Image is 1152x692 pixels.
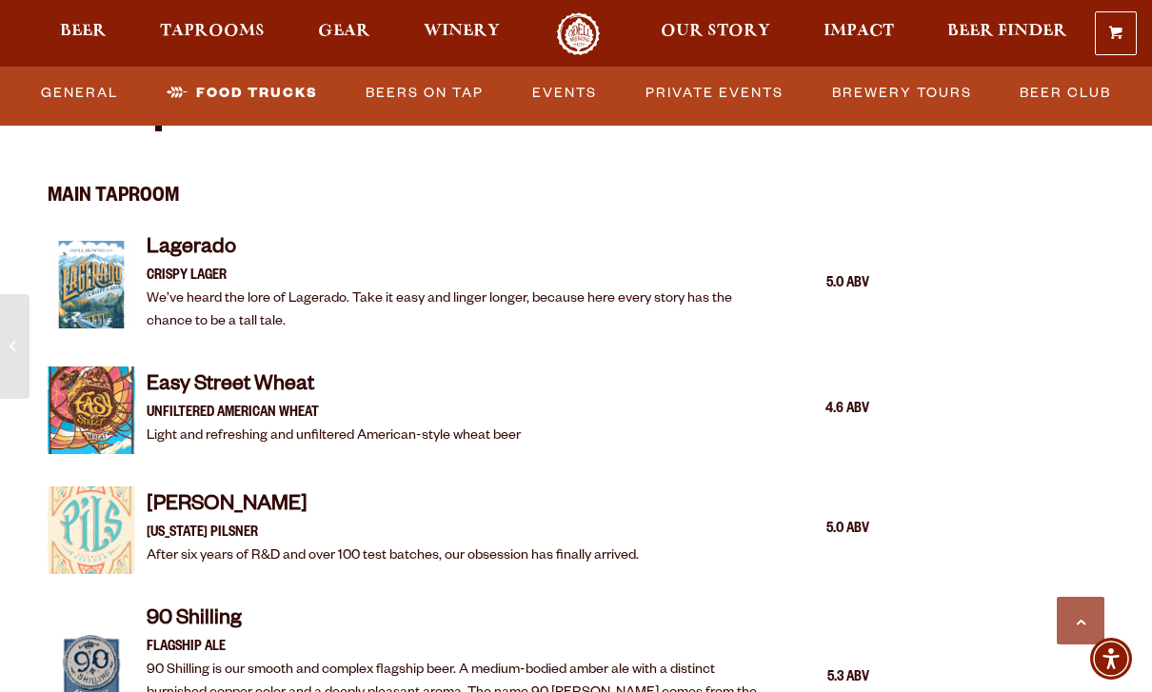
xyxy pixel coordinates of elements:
[811,12,906,55] a: Impact
[147,637,763,660] p: FLAGSHIP ALE
[424,24,500,39] span: Winery
[824,71,980,115] a: Brewery Tours
[648,12,783,55] a: Our Story
[525,71,605,115] a: Events
[147,545,639,568] p: After six years of R&D and over 100 test batches, our obsession has finally arrived.
[638,71,791,115] a: Private Events
[147,425,521,448] p: Light and refreshing and unfiltered American-style wheat beer
[947,24,1067,39] span: Beer Finder
[147,235,763,266] h4: Lagerado
[774,666,869,691] div: 5.3 ABV
[358,71,491,115] a: Beers on Tap
[147,288,763,334] p: We’ve heard the lore of Lagerado. Take it easy and linger longer, because here every story has th...
[147,372,521,403] h4: Easy Street Wheat
[48,12,119,55] a: Beer
[48,366,135,454] img: Item Thumbnail
[1012,71,1119,115] a: Beer Club
[147,606,763,637] h4: 90 Shilling
[60,24,107,39] span: Beer
[159,71,326,115] a: Food Trucks
[774,398,869,423] div: 4.6 ABV
[48,241,135,328] img: Item Thumbnail
[147,492,639,523] h4: [PERSON_NAME]
[661,24,770,39] span: Our Story
[318,24,370,39] span: Gear
[543,12,614,55] a: Odell Home
[1090,638,1132,680] div: Accessibility Menu
[935,12,1080,55] a: Beer Finder
[148,12,277,55] a: Taprooms
[824,24,894,39] span: Impact
[411,12,512,55] a: Winery
[147,266,763,288] p: CRISPY LAGER
[147,523,639,545] p: [US_STATE] PILSNER
[147,403,521,425] p: UNFILTERED AMERICAN WHEAT
[48,160,869,214] h3: Main Taproom
[33,71,126,115] a: General
[1057,597,1104,644] a: Scroll to top
[774,518,869,543] div: 5.0 ABV
[160,24,265,39] span: Taprooms
[306,12,383,55] a: Gear
[48,486,135,574] img: Item Thumbnail
[774,272,869,297] div: 5.0 ABV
